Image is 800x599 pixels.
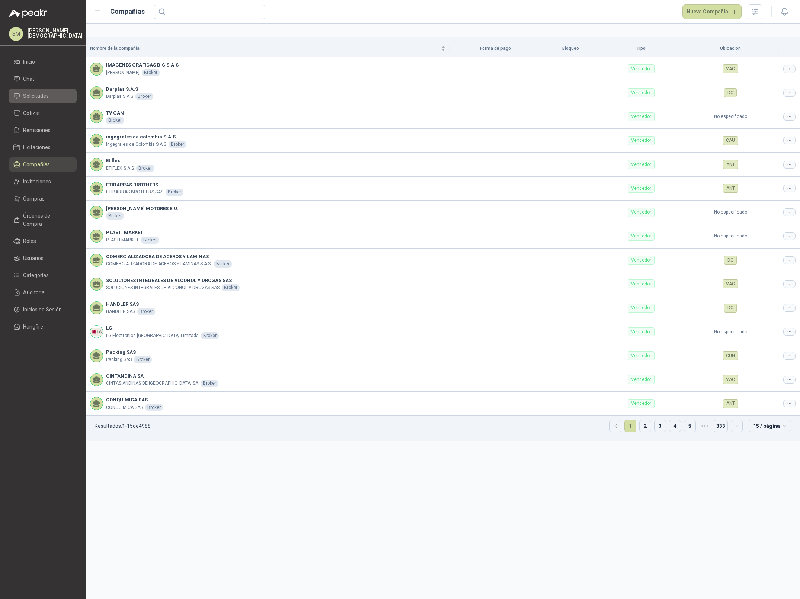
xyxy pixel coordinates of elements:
[687,209,774,216] p: No especificado
[624,420,636,432] li: 1
[169,141,186,148] div: Broker
[106,61,179,69] b: IMAGENES GRAFICAS BIC S.A.S
[106,284,220,291] p: SOLUCIONES INTEGRALES DE ALCOHOL Y DROGAS SAS
[86,40,450,57] th: Nombre de la compañía
[628,256,655,265] div: Vendedor
[106,133,186,141] b: ingegrales de colombia S.A.S
[628,64,655,73] div: Vendedor
[450,40,541,57] th: Forma de pago
[723,160,738,169] div: ANT
[628,399,655,408] div: Vendedor
[23,143,51,151] span: Licitaciones
[9,302,77,317] a: Inicios de Sesión
[628,304,655,313] div: Vendedor
[541,40,600,57] th: Bloqueo
[90,326,103,338] img: Company Logo
[714,420,728,432] li: 333
[222,284,240,291] div: Broker
[106,301,155,308] b: HANDLER SAS
[9,72,77,86] a: Chat
[106,396,163,404] b: CONQUIMICA SAS
[106,141,166,148] p: Ingegrales de Colombia S.A.S
[9,9,47,18] img: Logo peakr
[23,288,45,297] span: Auditoria
[625,420,636,432] a: 1
[628,351,655,360] div: Vendedor
[23,58,35,66] span: Inicio
[723,64,738,73] div: VAC
[106,404,143,411] p: CONQUIMICA SAS
[628,232,655,241] div: Vendedor
[106,260,212,268] p: COMERCIALIZADORA DE ACEROS Y LAMINAS S.A.S.
[687,329,774,336] p: No especificado
[731,420,743,432] li: Página siguiente
[723,184,738,193] div: ANT
[9,55,77,69] a: Inicio
[609,420,621,432] li: Página anterior
[9,27,23,41] div: SM
[655,420,666,432] a: 3
[106,356,132,363] p: Packing SAS
[23,177,51,186] span: Invitaciones
[628,208,655,217] div: Vendedor
[724,88,737,97] div: DC
[106,205,179,212] b: [PERSON_NAME] MOTORES E.U.
[753,420,787,432] span: 15 / página
[106,189,163,196] p: ETIBARRAS BROTHERS SAS
[687,113,774,120] p: No especificado
[682,4,742,19] button: Nueva Compañía
[9,157,77,172] a: Compañías
[136,165,154,172] div: Broker
[613,424,618,428] span: left
[723,399,738,408] div: ANT
[9,209,77,231] a: Órdenes de Compra
[723,375,738,384] div: VAC
[201,380,218,387] div: Broker
[628,136,655,145] div: Vendedor
[106,372,218,380] b: CINTANDINA SA
[110,6,145,17] h1: Compañías
[9,192,77,206] a: Compras
[106,229,159,236] b: PLASTI MARKET
[9,89,77,103] a: Solicitudes
[90,45,439,52] span: Nombre de la compañía
[23,271,49,279] span: Categorías
[610,420,621,432] button: left
[23,195,45,203] span: Compras
[23,109,40,117] span: Cotizar
[106,117,124,124] div: Broker
[669,420,681,432] li: 4
[687,233,774,240] p: No especificado
[640,420,651,432] a: 2
[95,423,151,429] p: Resultados: 1 - 15 de 4988
[724,304,737,313] div: DC
[749,420,791,432] div: tamaño de página
[9,123,77,137] a: Remisiones
[9,106,77,120] a: Cotizar
[141,237,159,244] div: Broker
[106,69,140,76] p: [PERSON_NAME]
[9,320,77,334] a: Hangfire
[23,75,34,83] span: Chat
[137,308,155,315] div: Broker
[724,256,737,265] div: DC
[134,356,152,363] div: Broker
[669,420,681,432] a: 4
[723,279,738,288] div: VAC
[106,380,198,387] p: CINTAS ANDINAS DE [GEOGRAPHIC_DATA] SA
[9,285,77,299] a: Auditoria
[23,92,49,100] span: Solicitudes
[628,279,655,288] div: Vendedor
[166,189,183,196] div: Broker
[9,268,77,282] a: Categorías
[9,140,77,154] a: Licitaciones
[684,420,696,432] li: 5
[28,28,83,38] p: [PERSON_NAME] [DEMOGRAPHIC_DATA]
[106,93,133,100] p: Darplas S.A.S
[106,181,183,189] b: ETIBARRAS BROTHERS
[23,126,51,134] span: Remisiones
[23,323,43,331] span: Hangfire
[731,420,742,432] button: right
[628,112,655,121] div: Vendedor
